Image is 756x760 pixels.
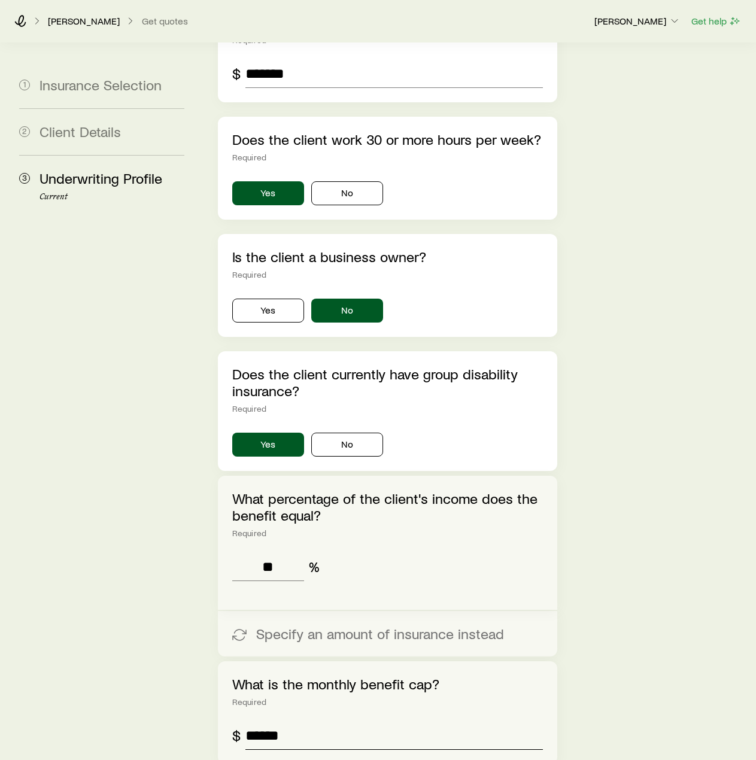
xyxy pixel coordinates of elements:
span: 2 [19,126,30,137]
p: What percentage of the client's income does the benefit equal? [232,490,543,524]
div: Required [232,528,543,538]
div: % [309,558,320,575]
button: No [311,181,383,205]
span: Underwriting Profile [40,169,162,187]
button: Specify an amount of insurance instead [218,611,557,656]
p: Does the client currently have group disability insurance? [232,366,543,399]
button: [PERSON_NAME] [594,14,681,29]
button: Yes [232,433,304,457]
p: What is the monthly benefit cap? [232,676,543,692]
div: Required [232,404,543,414]
button: Get quotes [141,16,189,27]
div: Required [232,153,543,162]
p: [PERSON_NAME] [594,15,681,27]
button: Yes [232,299,304,323]
div: $ [232,65,241,82]
button: No [311,299,383,323]
p: Current [40,192,184,202]
p: [PERSON_NAME] [48,15,120,27]
p: Does the client work 30 or more hours per week? [232,131,543,148]
span: Insurance Selection [40,76,162,93]
span: Client Details [40,123,121,140]
div: $ [232,727,241,744]
span: 3 [19,173,30,184]
button: Get help [691,14,742,28]
p: Is the client a business owner? [232,248,543,265]
button: No [311,433,383,457]
span: 1 [19,80,30,90]
div: Required [232,697,543,707]
div: Required [232,270,543,279]
button: Yes [232,181,304,205]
